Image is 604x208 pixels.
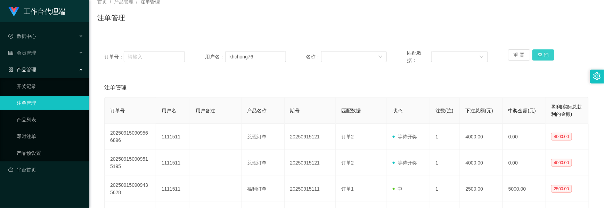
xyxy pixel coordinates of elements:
td: 1 [430,150,460,176]
td: 4000.00 [460,124,503,150]
td: 福利订单 [242,176,284,202]
span: 4000.00 [551,133,572,141]
input: 请输入 [225,51,286,62]
button: 查 询 [532,49,555,61]
span: 订单2 [341,160,354,166]
td: 1 [430,176,460,202]
span: 订单2 [341,134,354,139]
td: 0.00 [503,124,546,150]
td: 0.00 [503,150,546,176]
a: 产品预设置 [17,146,83,160]
h1: 工作台代理端 [24,0,65,23]
a: 注单管理 [17,96,83,110]
span: 数据中心 [8,33,36,39]
i: 图标: appstore-o [8,67,13,72]
i: 图标: table [8,50,13,55]
i: 图标: setting [593,72,601,80]
a: 开奖记录 [17,79,83,93]
a: 图标: dashboard平台首页 [8,163,83,177]
img: logo.9652507e.png [8,7,19,17]
td: 202509150909515195 [105,150,156,176]
span: 盈利(实际总获利的金额) [551,104,582,117]
i: 图标: down [480,55,484,59]
td: 兑现订单 [242,150,284,176]
span: 用户备注 [196,108,215,113]
i: 图标: check-circle-o [8,34,13,39]
td: 20250915111 [285,176,336,202]
span: 等待开奖 [393,160,417,166]
span: 匹配数据 [341,108,361,113]
span: 订单1 [341,186,354,192]
span: 2500.00 [551,185,572,193]
td: 20250915121 [285,150,336,176]
td: 1111511 [156,150,190,176]
span: 订单号 [110,108,125,113]
a: 产品列表 [17,113,83,127]
i: 图标: down [378,55,383,59]
h1: 注单管理 [97,13,125,23]
input: 请输入 [124,51,185,62]
td: 4000.00 [460,150,503,176]
td: 兑现订单 [242,124,284,150]
span: 中 [393,186,402,192]
td: 202509150909566896 [105,124,156,150]
span: 匹配数据： [407,49,431,64]
td: 1111511 [156,124,190,150]
span: 订单号： [104,53,124,61]
span: 名称： [306,53,321,61]
td: 5000.00 [503,176,546,202]
span: 状态 [393,108,402,113]
td: 1111511 [156,176,190,202]
button: 重 置 [508,49,530,61]
a: 即时注单 [17,129,83,143]
span: 中奖金额(元) [508,108,536,113]
td: 2500.00 [460,176,503,202]
td: 20250915121 [285,124,336,150]
span: 用户名： [205,53,225,61]
td: 1 [430,124,460,150]
span: 用户名 [162,108,176,113]
span: 产品名称 [247,108,267,113]
span: 等待开奖 [393,134,417,139]
td: 202509150909435628 [105,176,156,202]
span: 注数(注) [436,108,454,113]
span: 下注总额(元) [466,108,493,113]
span: 期号 [290,108,300,113]
span: 产品管理 [8,67,36,72]
span: 4000.00 [551,159,572,167]
a: 工作台代理端 [8,8,65,14]
span: 会员管理 [8,50,36,56]
span: 注单管理 [104,83,126,92]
